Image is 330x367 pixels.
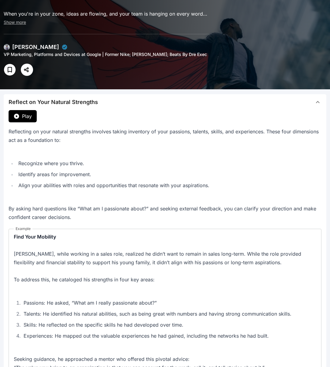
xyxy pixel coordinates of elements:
[22,310,316,318] li: Talents: He identified his natural abilities, such as being great with numbers and having strong ...
[14,234,56,240] strong: Find Your Mobility
[12,43,59,51] div: [PERSON_NAME]
[14,226,32,231] legend: Example
[17,159,321,168] li: Recognize where you thrive.
[9,204,321,221] p: By asking hard questions like “What am I passionate about?” and seeking external feedback, you ca...
[4,64,16,76] button: Save
[62,44,68,50] div: Verified partner - Daryl Butler
[9,98,98,106] div: Reflect on Your Natural Strengths
[14,275,316,284] p: To address this, he cataloged his strengths in four key areas:
[22,332,316,340] li: Experiences: He mapped out the valuable experiences he had gained, including the networks he had ...
[22,298,316,307] li: Passions: He asked, “What am I really passionate about?”
[4,51,209,57] div: VP Marketing, Platforms and Devices at Google | Former Nike; [PERSON_NAME]; Beats By Dre Exec
[22,113,32,120] span: Play
[4,19,26,25] button: Show more
[14,250,316,267] p: [PERSON_NAME], while working in a sales role, realized he didn’t want to remain in sales long-ter...
[17,170,321,179] li: Identify areas for improvement.
[9,127,321,144] p: Reflecting on your natural strengths involves taking inventory of your passions, talents, skills,...
[9,110,37,122] button: Play
[4,94,326,110] button: Reflect on Your Natural Strengths
[17,181,321,190] li: Align your abilities with roles and opportunities that resonate with your aspirations.
[22,321,316,329] li: Skills: He reflected on the specific skills he had developed over time.
[4,44,10,50] img: avatar of Daryl Butler
[4,9,209,18] p: When you're in your zone, ideas are flowing, and your team is hanging on every word? That's your ...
